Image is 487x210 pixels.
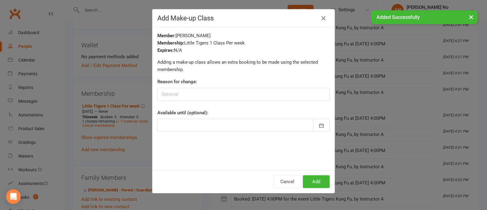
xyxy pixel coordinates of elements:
div: Added Successfully [371,10,478,24]
button: × [466,10,477,23]
strong: Membership: [157,40,184,46]
label: Available until (optional): [157,109,208,116]
strong: Expires: [157,48,174,53]
label: Reason for change: [157,78,197,85]
div: Open Intercom Messenger [6,189,21,204]
div: N/A [157,47,330,54]
div: [PERSON_NAME] [157,32,330,39]
input: Optional [157,88,330,101]
strong: Member: [157,33,176,38]
div: Little Tigers 1 Class Per week [157,39,330,47]
button: Add [303,175,330,188]
p: Adding a make-up class allows an extra booking to be made using the selected membership. [157,59,330,73]
button: Cancel [273,175,301,188]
